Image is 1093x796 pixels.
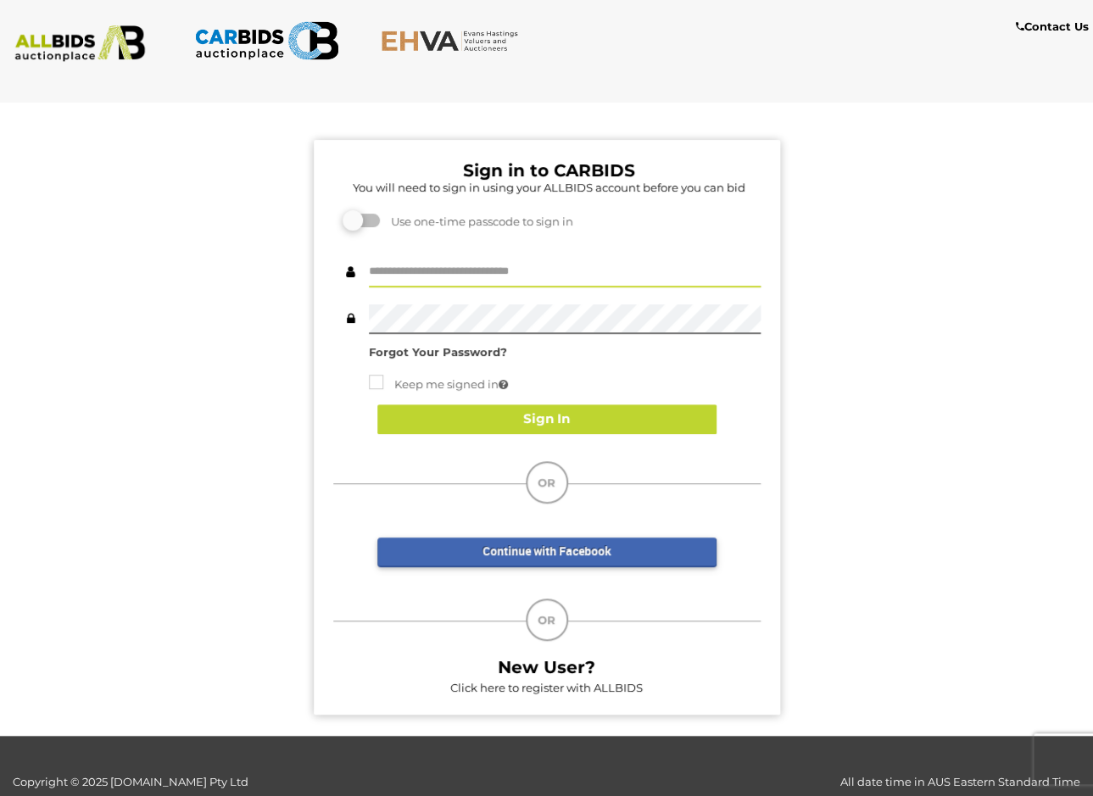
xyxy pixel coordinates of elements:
span: Use one-time passcode to sign in [382,214,573,228]
img: ALLBIDS.com.au [8,25,153,62]
div: OR [526,598,568,641]
button: Sign In [377,404,717,434]
h5: You will need to sign in using your ALLBIDS account before you can bid [337,181,761,193]
b: Sign in to CARBIDS [463,160,635,181]
a: Continue with Facebook [377,537,717,567]
img: EHVA.com.au [381,30,526,52]
label: Keep me signed in [369,375,508,394]
a: Contact Us [1016,17,1093,36]
b: New User? [498,657,595,677]
b: Contact Us [1016,19,1089,33]
div: OR [526,461,568,504]
img: CARBIDS.com.au [194,17,339,64]
a: Click here to register with ALLBIDS [450,681,643,694]
a: Forgot Your Password? [369,345,507,359]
